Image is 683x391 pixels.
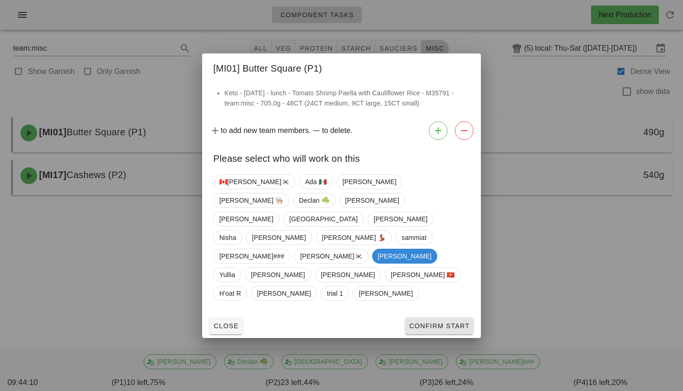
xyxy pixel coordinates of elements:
button: Confirm Start [405,318,473,334]
span: [PERSON_NAME]### [219,249,284,263]
span: Close [213,322,239,330]
span: [PERSON_NAME] 🇻🇳 [391,268,455,282]
span: Yullia [219,268,235,282]
span: Declan ☘️ [299,193,329,207]
span: [PERSON_NAME] [321,268,375,282]
div: Please select who will work on this [202,144,481,171]
span: [PERSON_NAME] [345,193,399,207]
span: [PERSON_NAME] 💃🏽 [322,231,386,245]
span: Confirm Start [409,322,470,330]
span: H'oat R [219,286,241,300]
li: Keto - [DATE] - lunch - Tomato Shrimp Paella with Cauliflower Rice - M35791 - team:misc - 705.0g ... [224,88,470,108]
span: [PERSON_NAME] [374,212,427,226]
span: [PERSON_NAME] [378,249,432,264]
span: Ada 🇲🇽 [305,175,327,189]
span: [PERSON_NAME] [342,175,396,189]
div: [MI01] Butter Square (P1) [202,53,481,80]
span: Nisha [219,231,236,245]
span: [PERSON_NAME] [257,286,311,300]
span: [PERSON_NAME]🇰🇷 [300,249,362,263]
span: [PERSON_NAME] [252,231,306,245]
span: sammiat [401,231,427,245]
span: trial 1 [327,286,343,300]
button: Close [210,318,243,334]
span: [PERSON_NAME] [219,212,273,226]
span: [PERSON_NAME] 👨🏼‍🍳 [219,193,283,207]
span: [PERSON_NAME] [251,268,305,282]
span: 🇨🇦[PERSON_NAME]🇰🇷 [219,175,289,189]
div: to add new team members. to delete. [202,118,481,144]
span: [PERSON_NAME] [359,286,413,300]
span: [GEOGRAPHIC_DATA] [289,212,357,226]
